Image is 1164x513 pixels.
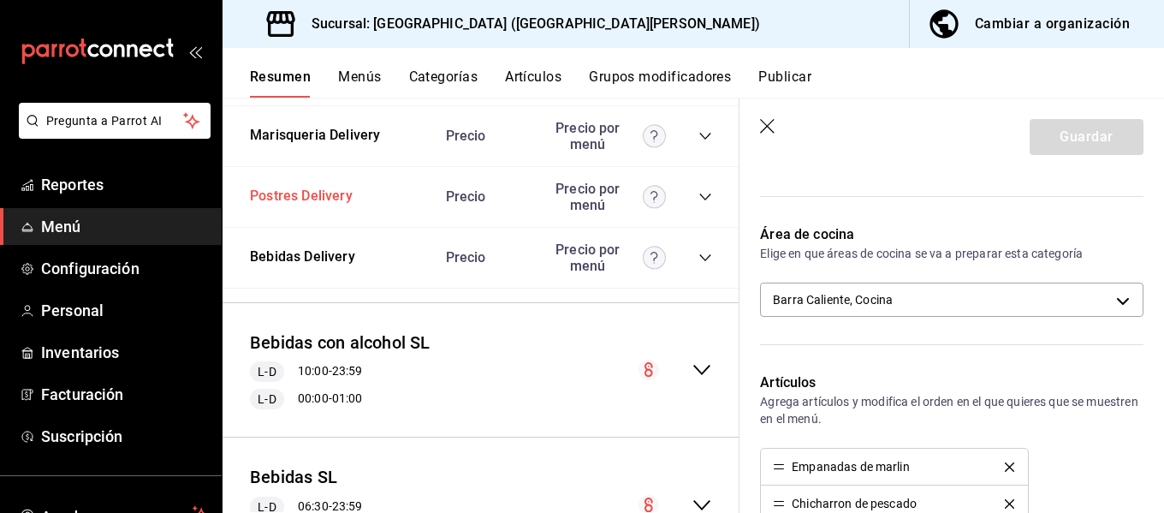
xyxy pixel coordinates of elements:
[698,251,712,265] button: collapse-category-row
[41,299,208,322] span: Personal
[250,465,337,490] button: Bebidas SL
[760,245,1143,262] p: Elige en que áreas de cocina se va a preparar esta categoría
[338,69,381,98] button: Menús
[429,128,538,144] div: Precio
[298,14,760,34] h3: Sucursal: [GEOGRAPHIC_DATA] ([GEOGRAPHIC_DATA][PERSON_NAME])
[46,112,184,130] span: Pregunta a Parrot AI
[760,393,1143,427] p: Agrega artículos y modifica el orden en el que quieres que se muestren en el menú.
[250,248,355,267] button: Bebidas Delivery
[993,499,1026,509] button: delete
[41,341,208,364] span: Inventarios
[792,498,917,510] div: Chicharron de pescado
[41,173,208,196] span: Reportes
[698,129,712,143] button: collapse-category-row
[251,363,282,381] span: L-D
[223,317,739,424] div: collapse-menu-row
[546,181,666,213] div: Precio por menú
[792,461,910,473] div: Empanadas de marlin
[250,389,431,409] div: 00:00 - 01:00
[250,126,380,146] button: Marisqueria Delivery
[429,188,538,205] div: Precio
[589,69,731,98] button: Grupos modificadores
[250,187,353,206] button: Postres Delivery
[429,249,538,265] div: Precio
[250,361,431,382] div: 10:00 - 23:59
[19,103,211,139] button: Pregunta a Parrot AI
[546,242,666,274] div: Precio por menú
[188,45,202,58] button: open_drawer_menu
[251,391,282,409] span: L-D
[41,425,208,448] span: Suscripción
[698,190,712,204] button: collapse-category-row
[760,373,1143,393] p: Artículos
[12,124,211,142] a: Pregunta a Parrot AI
[760,224,1143,245] p: Área de cocina
[41,215,208,238] span: Menú
[975,12,1130,36] div: Cambiar a organización
[250,69,311,98] button: Resumen
[505,69,561,98] button: Artículos
[993,462,1026,472] button: delete
[758,69,811,98] button: Publicar
[250,331,431,355] button: Bebidas con alcohol SL
[41,383,208,406] span: Facturación
[250,69,1164,98] div: navigation tabs
[760,283,1143,317] div: Barra Caliente, Cocina
[546,120,666,152] div: Precio por menú
[41,257,208,280] span: Configuración
[409,69,478,98] button: Categorías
